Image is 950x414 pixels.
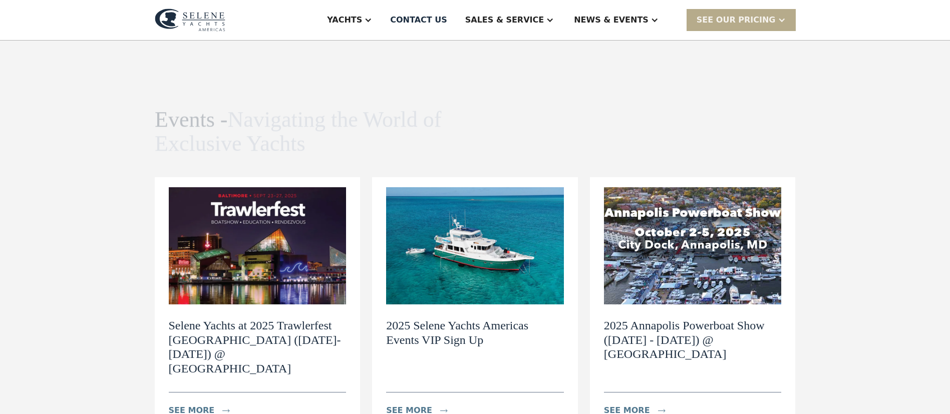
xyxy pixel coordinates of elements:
[222,409,230,412] img: icon
[390,14,447,26] div: Contact US
[386,318,564,347] h2: 2025 Selene Yachts Americas Events VIP Sign Up
[155,107,441,156] span: Navigating the World of Exclusive Yachts
[604,318,782,361] h2: 2025 Annapolis Powerboat Show ([DATE] - [DATE]) @ [GEOGRAPHIC_DATA]
[574,14,649,26] div: News & EVENTS
[155,9,225,32] img: logo
[169,318,347,376] h2: Selene Yachts at 2025 Trawlerfest [GEOGRAPHIC_DATA] ([DATE]-[DATE]) @ [GEOGRAPHIC_DATA]
[155,108,444,156] h1: Events -
[687,9,796,31] div: SEE Our Pricing
[327,14,362,26] div: Yachts
[697,14,776,26] div: SEE Our Pricing
[440,409,448,412] img: icon
[465,14,544,26] div: Sales & Service
[658,409,666,412] img: icon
